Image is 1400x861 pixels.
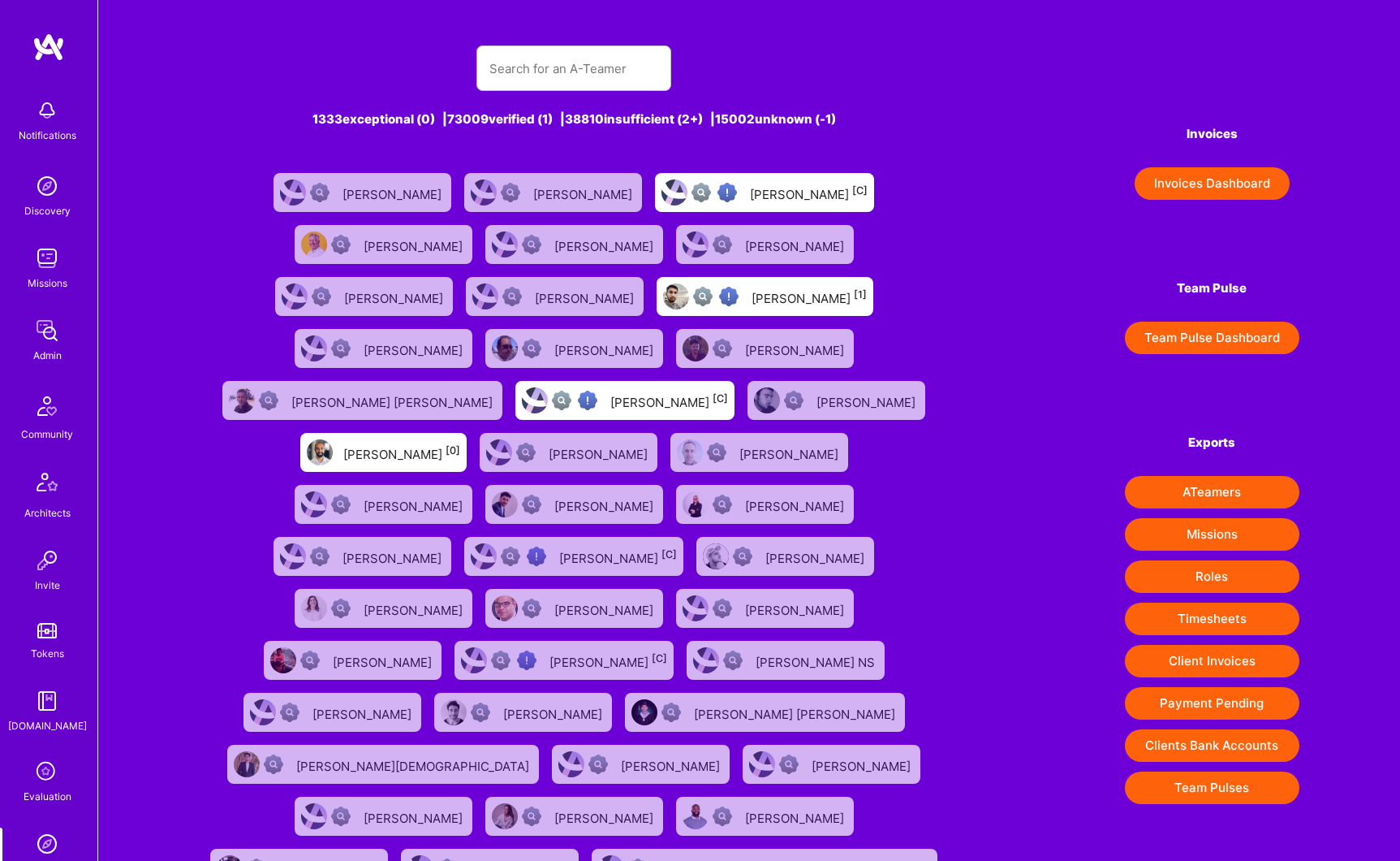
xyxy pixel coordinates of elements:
[509,374,741,426] a: User AvatarNot fully vettedHigh Potential User[PERSON_NAME][C]
[756,650,878,671] div: [PERSON_NAME] NS
[446,444,460,456] sup: [0]
[234,751,260,777] img: User Avatar
[690,530,881,582] a: User AvatarNot Scrubbed[PERSON_NAME]
[554,234,657,255] div: [PERSON_NAME]
[1125,435,1299,450] h4: Exports
[441,699,467,725] img: User Avatar
[31,242,63,275] img: teamwork
[739,442,842,463] div: [PERSON_NAME]
[812,754,914,775] div: [PERSON_NAME]
[342,546,445,567] div: [PERSON_NAME]
[683,231,709,257] img: User Avatar
[545,738,736,790] a: User AvatarNot Scrubbed[PERSON_NAME]
[578,391,597,410] img: High Potential User
[237,686,428,738] a: User AvatarNot Scrubbed[PERSON_NAME]
[745,806,847,827] div: [PERSON_NAME]
[364,338,466,359] div: [PERSON_NAME]
[310,183,330,202] img: Not Scrubbed
[269,270,459,322] a: User AvatarNot Scrubbed[PERSON_NAME]
[661,180,687,206] img: User Avatar
[1125,322,1299,354] button: Team Pulse Dashboard
[479,790,670,842] a: User AvatarNot Scrubbed[PERSON_NAME]
[1125,281,1299,296] h4: Team Pulse
[854,288,867,301] sup: [1]
[533,182,635,203] div: [PERSON_NAME]
[1125,560,1299,593] button: Roles
[680,634,891,686] a: User AvatarNot Scrubbed[PERSON_NAME] NS
[694,702,898,723] div: [PERSON_NAME] [PERSON_NAME]
[31,314,63,347] img: admin teamwork
[291,390,496,411] div: [PERSON_NAME] [PERSON_NAME]
[24,504,71,521] div: Architects
[670,478,860,530] a: User AvatarNot Scrubbed[PERSON_NAME]
[288,790,479,842] a: User AvatarNot Scrubbed[PERSON_NAME]
[310,547,330,566] img: Not Scrubbed
[1125,687,1299,720] button: Payment Pending
[301,335,327,361] img: User Avatar
[1125,772,1299,804] button: Team Pulses
[282,283,308,309] img: User Avatar
[1125,603,1299,635] button: Timesheets
[479,478,670,530] a: User AvatarNot Scrubbed[PERSON_NAME]
[522,339,541,358] img: Not Scrubbed
[471,703,490,722] img: Not Scrubbed
[8,717,87,734] div: [DOMAIN_NAME]
[342,182,445,203] div: [PERSON_NAME]
[522,807,541,826] img: Not Scrubbed
[301,231,327,257] img: User Avatar
[459,270,650,322] a: User AvatarNot Scrubbed[PERSON_NAME]
[1135,167,1290,200] button: Invoices Dashboard
[1125,518,1299,551] button: Missions
[683,335,709,361] img: User Avatar
[301,491,327,517] img: User Avatar
[31,170,63,202] img: discovery
[24,202,71,219] div: Discovery
[765,546,868,567] div: [PERSON_NAME]
[288,322,479,374] a: User AvatarNot Scrubbed[PERSON_NAME]
[492,231,518,257] img: User Avatar
[713,235,732,254] img: Not Scrubbed
[754,387,780,413] img: User Avatar
[479,322,670,374] a: User AvatarNot Scrubbed[PERSON_NAME]
[229,387,255,413] img: User Avatar
[527,547,546,566] img: High Potential User
[745,598,847,619] div: [PERSON_NAME]
[670,790,860,842] a: User AvatarNot Scrubbed[PERSON_NAME]
[650,270,880,322] a: User AvatarNot fully vettedHigh Potential User[PERSON_NAME][1]
[554,806,657,827] div: [PERSON_NAME]
[267,167,458,218] a: User AvatarNot Scrubbed[PERSON_NAME]
[1125,127,1299,141] h4: Invoices
[713,599,732,618] img: Not Scrubbed
[331,235,351,254] img: Not Scrubbed
[501,547,520,566] img: Not fully vetted
[745,494,847,515] div: [PERSON_NAME]
[343,442,460,463] div: [PERSON_NAME]
[344,286,446,307] div: [PERSON_NAME]
[221,738,545,790] a: User AvatarNot Scrubbed[PERSON_NAME][DEMOGRAPHIC_DATA]
[267,530,458,582] a: User AvatarNot Scrubbed[PERSON_NAME]
[1125,645,1299,677] button: Client Invoices
[707,443,726,462] img: Not Scrubbed
[552,391,571,410] img: Not fully vetted
[250,699,276,725] img: User Avatar
[307,439,333,465] img: User Avatar
[331,807,351,826] img: Not Scrubbed
[670,322,860,374] a: User AvatarNot Scrubbed[PERSON_NAME]
[32,32,65,62] img: logo
[331,599,351,618] img: Not Scrubbed
[719,287,739,306] img: High Potential User
[31,828,63,860] img: Admin Search
[733,547,752,566] img: Not Scrubbed
[364,806,466,827] div: [PERSON_NAME]
[312,702,415,723] div: [PERSON_NAME]
[741,374,932,426] a: User AvatarNot Scrubbed[PERSON_NAME]
[502,287,522,306] img: Not Scrubbed
[517,651,536,670] img: High Potential User
[661,703,681,722] img: Not Scrubbed
[37,623,57,638] img: tokens
[280,543,306,569] img: User Avatar
[664,426,855,478] a: User AvatarNot Scrubbed[PERSON_NAME]
[683,491,709,517] img: User Avatar
[492,335,518,361] img: User Avatar
[364,234,466,255] div: [PERSON_NAME]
